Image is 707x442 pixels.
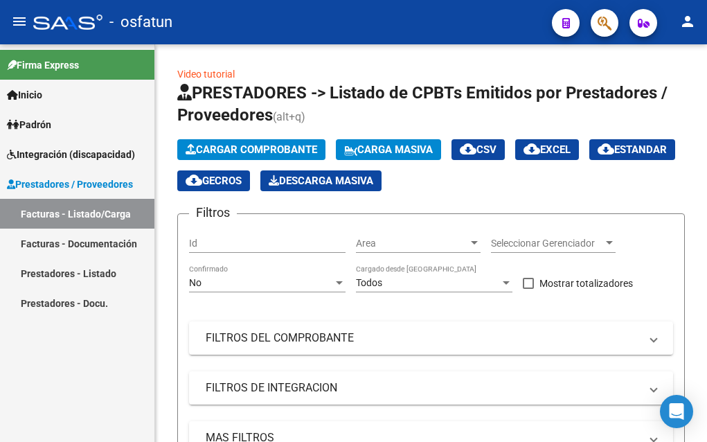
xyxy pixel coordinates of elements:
mat-icon: cloud_download [460,141,476,157]
a: Video tutorial [177,69,235,80]
span: Prestadores / Proveedores [7,177,133,192]
span: - osfatun [109,7,172,37]
span: Gecros [186,175,242,187]
mat-icon: cloud_download [523,141,540,157]
mat-expansion-panel-header: FILTROS DE INTEGRACION [189,371,673,405]
div: Open Intercom Messenger [660,395,693,428]
span: (alt+q) [273,110,305,123]
span: Cargar Comprobante [186,143,317,156]
span: CSV [460,143,496,156]
span: Integración (discapacidad) [7,147,135,162]
span: Firma Express [7,58,79,73]
h3: Filtros [189,203,237,222]
app-download-masive: Descarga masiva de comprobantes (adjuntos) [260,170,382,191]
span: Inicio [7,87,42,103]
button: Cargar Comprobante [177,139,325,160]
mat-panel-title: FILTROS DEL COMPROBANTE [206,330,640,346]
mat-icon: menu [11,13,28,30]
span: PRESTADORES -> Listado de CPBTs Emitidos por Prestadores / Proveedores [177,83,668,125]
span: EXCEL [523,143,571,156]
mat-panel-title: FILTROS DE INTEGRACION [206,380,640,396]
mat-icon: person [679,13,696,30]
span: Todos [356,277,382,288]
button: CSV [451,139,505,160]
button: Gecros [177,170,250,191]
mat-icon: cloud_download [186,172,202,188]
span: Seleccionar Gerenciador [491,238,603,249]
mat-icon: cloud_download [598,141,614,157]
button: Carga Masiva [336,139,441,160]
span: Mostrar totalizadores [539,275,633,292]
span: Padrón [7,117,51,132]
button: Estandar [589,139,675,160]
span: Estandar [598,143,667,156]
button: EXCEL [515,139,579,160]
span: Carga Masiva [344,143,433,156]
span: No [189,277,202,288]
button: Descarga Masiva [260,170,382,191]
span: Area [356,238,468,249]
span: Descarga Masiva [269,175,373,187]
mat-expansion-panel-header: FILTROS DEL COMPROBANTE [189,321,673,355]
